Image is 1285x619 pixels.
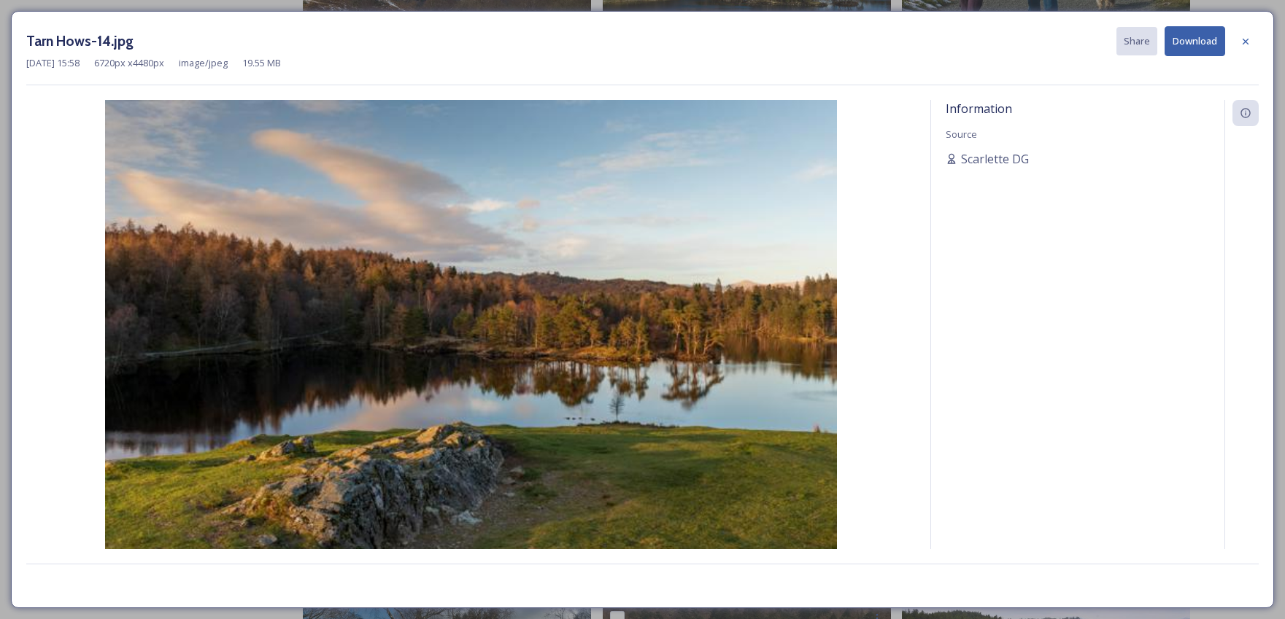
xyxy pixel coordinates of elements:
h3: Tarn Hows-14.jpg [26,31,134,52]
span: Information [946,101,1012,117]
span: [DATE] 15:58 [26,56,80,70]
button: Download [1165,26,1225,56]
button: Share [1116,27,1157,55]
span: image/jpeg [179,56,228,70]
span: 19.55 MB [242,56,281,70]
img: Tarn%2520Hows-14.jpg [26,100,916,588]
span: Source [946,128,977,141]
span: 6720 px x 4480 px [94,56,164,70]
span: Scarlette DG [961,150,1029,168]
